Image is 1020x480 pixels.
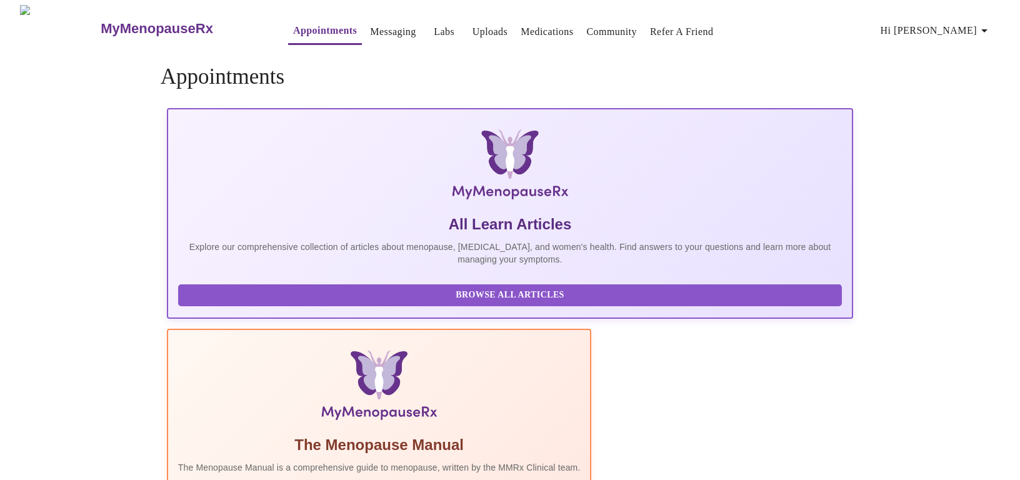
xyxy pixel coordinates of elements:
[178,284,842,306] button: Browse All Articles
[650,23,714,41] a: Refer a Friend
[161,64,859,89] h4: Appointments
[370,23,416,41] a: Messaging
[178,435,581,455] h5: The Menopause Manual
[99,7,263,51] a: MyMenopauseRx
[101,21,213,37] h3: MyMenopauseRx
[424,19,464,44] button: Labs
[516,19,578,44] button: Medications
[581,19,642,44] button: Community
[20,5,99,52] img: MyMenopauseRx Logo
[288,18,362,45] button: Appointments
[434,23,454,41] a: Labs
[191,287,829,303] span: Browse All Articles
[178,289,845,299] a: Browse All Articles
[881,22,992,39] span: Hi [PERSON_NAME]
[467,19,513,44] button: Uploads
[178,461,581,474] p: The Menopause Manual is a comprehensive guide to menopause, written by the MMRx Clinical team.
[876,18,997,43] button: Hi [PERSON_NAME]
[178,241,842,266] p: Explore our comprehensive collection of articles about menopause, [MEDICAL_DATA], and women's hea...
[645,19,719,44] button: Refer a Friend
[242,350,516,425] img: Menopause Manual
[293,22,357,39] a: Appointments
[281,129,739,204] img: MyMenopauseRx Logo
[178,214,842,234] h5: All Learn Articles
[365,19,421,44] button: Messaging
[521,23,573,41] a: Medications
[586,23,637,41] a: Community
[472,23,508,41] a: Uploads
